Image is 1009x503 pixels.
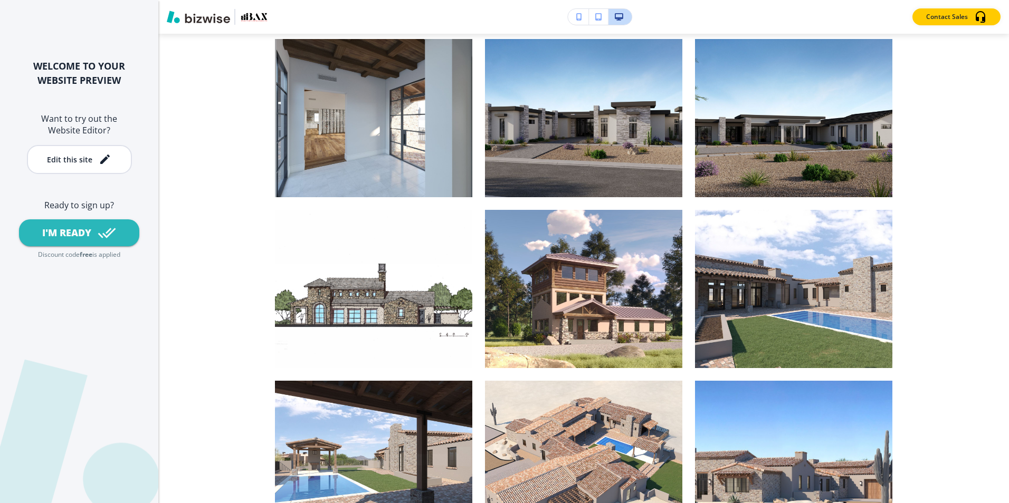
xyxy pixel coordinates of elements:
[27,145,132,174] button: Edit this site
[485,39,682,197] button: Grid gallery photo #1
[92,250,120,259] p: is applied
[695,39,892,197] button: Grid gallery photo #2
[485,210,682,368] button: Grid gallery photo #1
[19,219,139,246] button: I'M READY
[275,210,472,368] button: Grid gallery photo #0
[47,156,92,163] div: Edit this site
[240,12,268,22] img: Your Logo
[38,250,80,259] p: Discount code
[167,11,230,23] img: Bizwise Logo
[275,39,472,197] button: Grid gallery photo #0
[17,199,141,211] h6: Ready to sign up?
[80,250,92,259] p: free
[42,226,91,239] div: I'M READY
[926,12,968,22] p: Contact Sales
[912,8,1001,25] button: Contact Sales
[17,59,141,88] h2: WELCOME TO YOUR WEBSITE PREVIEW
[695,210,892,368] button: Grid gallery photo #2
[17,113,141,137] h6: Want to try out the Website Editor?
